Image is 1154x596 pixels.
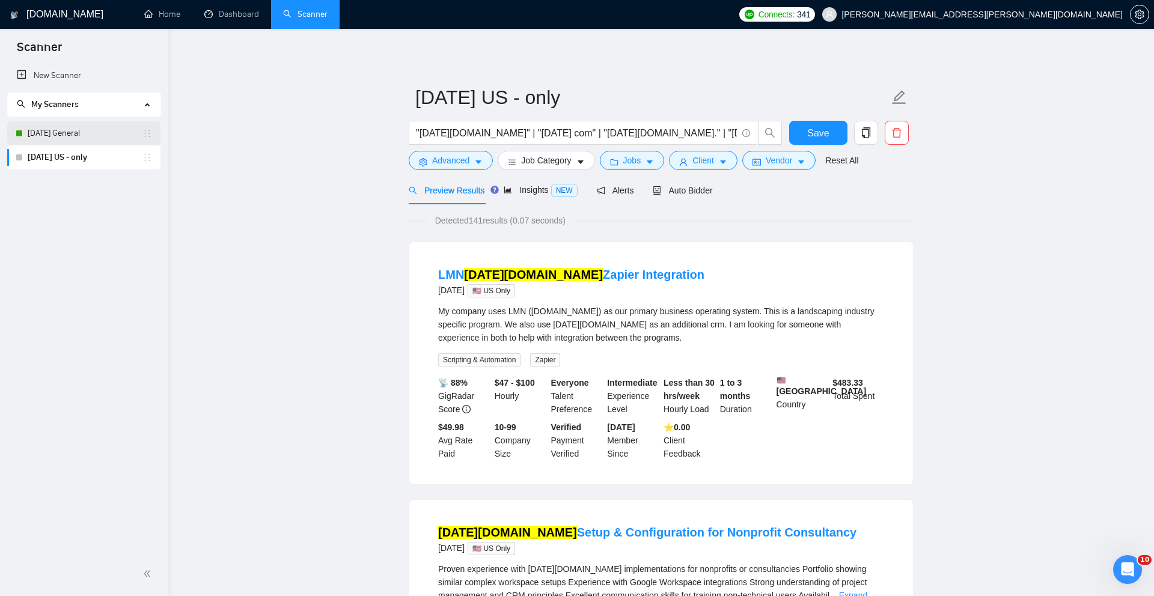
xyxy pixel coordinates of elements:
span: Vendor [766,154,792,167]
span: caret-down [797,157,805,166]
span: double-left [143,568,155,580]
span: My Scanners [17,99,79,109]
span: Zapier [530,353,560,366]
b: Verified [551,422,582,432]
span: area-chart [504,186,512,194]
span: Scanner [7,38,72,64]
img: logo [10,5,19,25]
span: 🇺🇸 US Only [468,542,515,555]
span: Alerts [597,186,634,195]
button: idcardVendorcaret-down [742,151,816,170]
span: Auto Bidder [653,186,712,195]
div: Hourly [492,376,549,416]
a: LMN[DATE][DOMAIN_NAME]Zapier Integration [438,268,704,281]
span: user [825,10,834,19]
b: Intermediate [607,378,657,388]
div: Payment Verified [549,421,605,460]
span: setting [1131,10,1149,19]
span: notification [597,186,605,195]
div: My company uses LMN (golmn.com) as our primary business operating system. This is a landscaping i... [438,305,884,344]
span: Scripting & Automation [438,353,521,366]
div: Company Size [492,421,549,460]
div: GigRadar Score [436,376,492,416]
span: caret-down [576,157,585,166]
span: Insights [504,185,577,195]
span: folder [610,157,618,166]
a: [DATE][DOMAIN_NAME]Setup & Configuration for Nonprofit Consultancy [438,526,856,539]
span: copy [855,127,878,138]
li: New Scanner [7,64,160,88]
a: searchScanner [283,9,328,19]
div: [DATE] [438,541,856,555]
span: Save [807,126,829,141]
span: setting [419,157,427,166]
mark: [DATE][DOMAIN_NAME] [464,268,603,281]
div: [DATE] [438,283,704,297]
span: robot [653,186,661,195]
span: NEW [551,184,578,197]
span: Connects: [759,8,795,21]
button: folderJobscaret-down [600,151,665,170]
mark: [DATE][DOMAIN_NAME] [438,526,577,539]
a: New Scanner [17,64,151,88]
span: 🇺🇸 US Only [468,284,515,297]
button: settingAdvancedcaret-down [409,151,493,170]
span: Job Category [521,154,571,167]
b: Less than 30 hrs/week [664,378,715,401]
b: 1 to 3 months [720,378,751,401]
b: $ 483.33 [832,378,863,388]
b: [DATE] [607,422,635,432]
b: 10-99 [495,422,516,432]
span: caret-down [719,157,727,166]
span: Preview Results [409,186,484,195]
img: upwork-logo.png [745,10,754,19]
button: Save [789,121,847,145]
li: Monday US - only [7,145,160,169]
a: dashboardDashboard [204,9,259,19]
span: search [759,127,781,138]
div: Country [774,376,831,416]
a: Reset All [825,154,858,167]
div: Hourly Load [661,376,718,416]
div: Duration [718,376,774,416]
b: $49.98 [438,422,464,432]
span: holder [142,129,152,138]
span: My Scanners [31,99,79,109]
img: 🇺🇸 [777,376,786,385]
span: user [679,157,688,166]
div: Tooltip anchor [489,184,500,195]
b: $47 - $100 [495,378,535,388]
a: homeHome [144,9,180,19]
a: [DATE] General [28,121,142,145]
span: idcard [753,157,761,166]
span: delete [885,127,908,138]
button: search [758,121,782,145]
input: Scanner name... [415,82,889,112]
a: setting [1130,10,1149,19]
div: Client Feedback [661,421,718,460]
span: bars [508,157,516,166]
div: Avg Rate Paid [436,421,492,460]
span: Jobs [623,154,641,167]
a: [DATE] US - only [28,145,142,169]
div: Talent Preference [549,376,605,416]
div: Total Spent [830,376,887,416]
span: 341 [797,8,810,21]
b: Everyone [551,378,589,388]
b: 📡 88% [438,378,468,388]
span: Client [692,154,714,167]
span: info-circle [742,129,750,137]
div: Member Since [605,421,661,460]
span: Advanced [432,154,469,167]
li: Monday General [7,121,160,145]
span: holder [142,153,152,162]
span: search [409,186,417,195]
span: 10 [1138,555,1152,565]
span: caret-down [646,157,654,166]
span: info-circle [462,405,471,413]
iframe: Intercom live chat [1113,555,1142,584]
button: copy [854,121,878,145]
span: caret-down [474,157,483,166]
b: ⭐️ 0.00 [664,422,690,432]
button: userClientcaret-down [669,151,737,170]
